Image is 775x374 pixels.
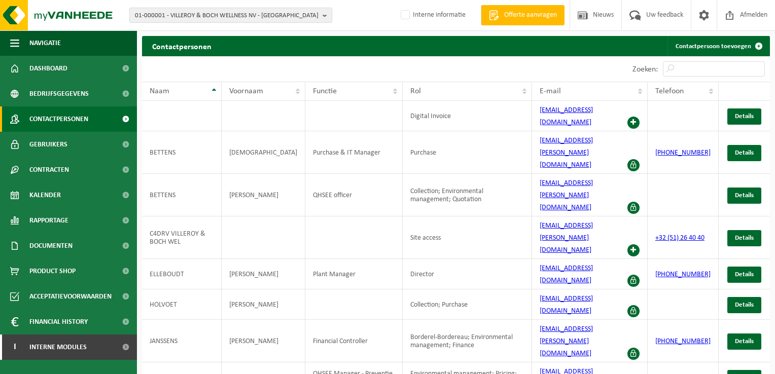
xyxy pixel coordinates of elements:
[655,234,704,242] a: +32 (51) 26 40 40
[29,258,76,284] span: Product Shop
[410,87,421,95] span: Rol
[305,259,403,289] td: Plant Manager
[727,145,761,161] a: Details
[150,87,169,95] span: Naam
[29,233,73,258] span: Documenten
[727,188,761,204] a: Details
[142,216,222,259] td: C4DRV VILLEROY & BOCH WEL
[222,259,305,289] td: [PERSON_NAME]
[29,182,61,208] span: Kalender
[29,334,87,360] span: Interne modules
[10,334,19,360] span: I
[403,320,532,362] td: Borderel-Bordereau; Environmental management; Finance
[305,131,403,174] td: Purchase & IT Manager
[29,81,89,106] span: Bedrijfsgegevens
[632,65,658,73] label: Zoeken:
[540,137,593,169] a: [EMAIL_ADDRESS][PERSON_NAME][DOMAIN_NAME]
[735,338,754,345] span: Details
[403,289,532,320] td: Collection; Purchase
[29,284,112,309] span: Acceptatievoorwaarden
[727,297,761,313] a: Details
[403,101,532,131] td: Digital Invoice
[229,87,263,95] span: Voornaam
[667,36,769,56] a: Contactpersoon toevoegen
[502,10,559,20] span: Offerte aanvragen
[313,87,337,95] span: Functie
[540,295,593,315] a: [EMAIL_ADDRESS][DOMAIN_NAME]
[29,30,61,56] span: Navigatie
[142,320,222,362] td: JANSSENS
[655,271,711,278] a: [PHONE_NUMBER]
[540,106,593,126] a: [EMAIL_ADDRESS][DOMAIN_NAME]
[655,149,711,157] a: [PHONE_NUMBER]
[142,174,222,216] td: BETTENS
[29,132,67,157] span: Gebruikers
[540,222,593,254] a: [EMAIL_ADDRESS][PERSON_NAME][DOMAIN_NAME]
[129,8,332,23] button: 01-000001 - VILLEROY & BOCH WELLNESS NV - [GEOGRAPHIC_DATA]
[29,208,68,233] span: Rapportage
[222,131,305,174] td: [DEMOGRAPHIC_DATA]
[735,192,754,199] span: Details
[142,36,222,56] h2: Contactpersonen
[727,108,761,125] a: Details
[399,8,466,23] label: Interne informatie
[727,230,761,246] a: Details
[727,267,761,283] a: Details
[481,5,565,25] a: Offerte aanvragen
[403,131,532,174] td: Purchase
[540,179,593,211] a: [EMAIL_ADDRESS][PERSON_NAME][DOMAIN_NAME]
[735,113,754,120] span: Details
[222,174,305,216] td: [PERSON_NAME]
[735,149,754,156] span: Details
[403,259,532,289] td: Director
[735,271,754,278] span: Details
[735,302,754,308] span: Details
[142,289,222,320] td: HOLVOET
[142,259,222,289] td: ELLEBOUDT
[29,56,67,81] span: Dashboard
[540,87,561,95] span: E-mail
[727,333,761,350] a: Details
[135,8,319,23] span: 01-000001 - VILLEROY & BOCH WELLNESS NV - [GEOGRAPHIC_DATA]
[29,309,88,334] span: Financial History
[403,174,532,216] td: Collection; Environmental management; Quotation
[305,174,403,216] td: QHSEE officer
[142,131,222,174] td: BETTENS
[403,216,532,259] td: Site access
[655,338,711,345] a: [PHONE_NUMBER]
[29,157,69,182] span: Contracten
[735,235,754,241] span: Details
[222,289,305,320] td: [PERSON_NAME]
[540,325,593,357] a: [EMAIL_ADDRESS][PERSON_NAME][DOMAIN_NAME]
[305,320,403,362] td: Financial Controller
[540,265,593,284] a: [EMAIL_ADDRESS][DOMAIN_NAME]
[29,106,88,132] span: Contactpersonen
[222,320,305,362] td: [PERSON_NAME]
[655,87,684,95] span: Telefoon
